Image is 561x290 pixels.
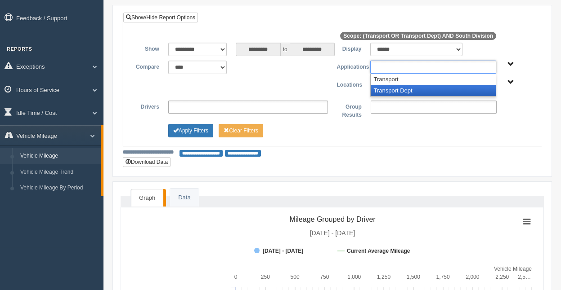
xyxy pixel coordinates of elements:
button: Change Filter Options [168,124,213,137]
tspan: Current Average Mileage [347,248,410,254]
text: 1,000 [347,274,361,280]
label: Group Results [332,101,366,119]
span: to [281,43,290,56]
li: Transport [371,74,496,85]
text: 1,500 [407,274,420,280]
a: Vehicle Mileage By Period [16,180,101,196]
label: Show [130,43,164,53]
label: Display [332,43,366,53]
tspan: Vehicle Mileage [494,266,532,272]
label: Drivers [130,101,164,111]
button: Download Data [123,157,171,167]
a: Data [170,189,198,207]
a: Vehicle Mileage Trend [16,164,101,180]
text: 250 [261,274,270,280]
li: Transport Dept [371,85,496,96]
label: Compare [130,61,164,71]
label: Locations [332,79,366,89]
text: 1,250 [377,274,390,280]
tspan: 2,5… [518,274,531,280]
a: Vehicle Mileage [16,148,101,164]
a: Graph [131,189,163,207]
text: 750 [320,274,329,280]
a: Show/Hide Report Options [123,13,198,22]
text: 2,250 [495,274,509,280]
tspan: [DATE] - [DATE] [263,248,303,254]
button: Change Filter Options [219,124,263,137]
text: 1,750 [436,274,450,280]
text: 2,000 [466,274,479,280]
text: 500 [291,274,300,280]
label: Applications [332,61,366,71]
text: 0 [234,274,238,280]
span: Scope: (Transport OR Transport Dept) AND South Division [340,32,496,40]
tspan: [DATE] - [DATE] [310,229,355,237]
tspan: Mileage Grouped by Driver [289,215,376,223]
